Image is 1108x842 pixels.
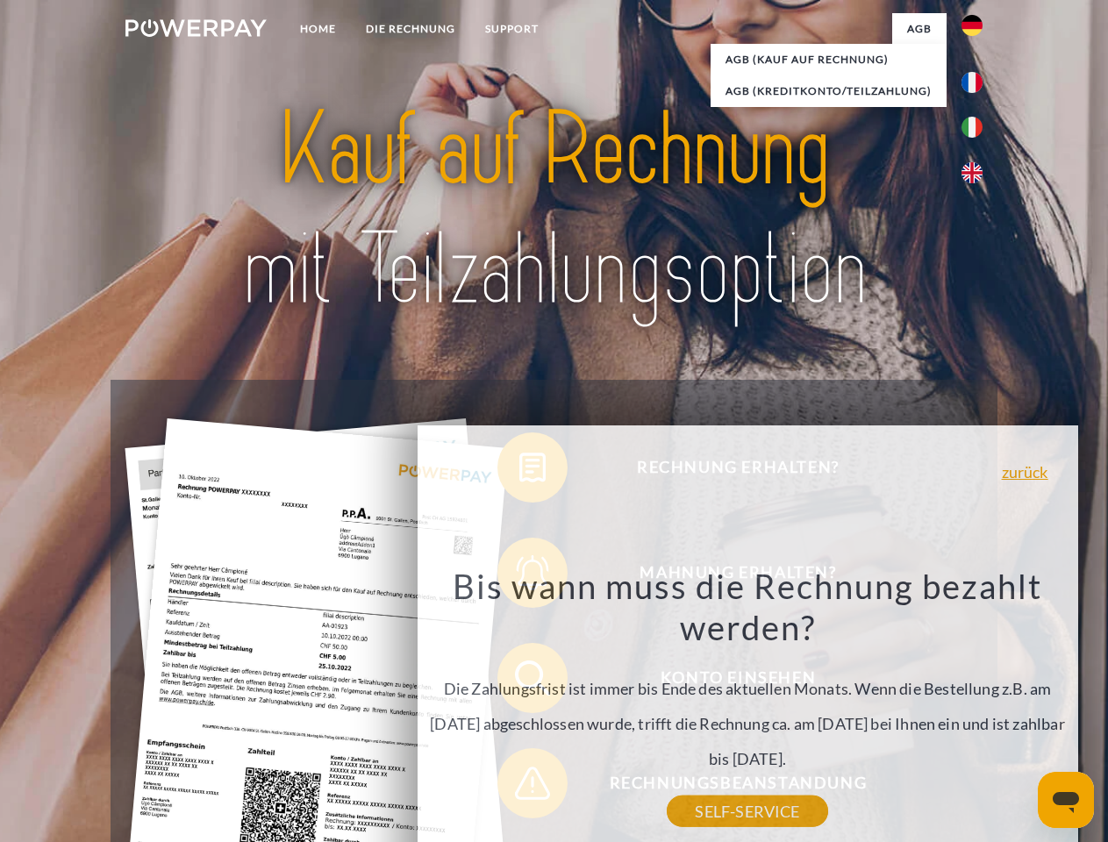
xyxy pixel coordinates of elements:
[285,13,351,45] a: Home
[427,565,1068,811] div: Die Zahlungsfrist ist immer bis Ende des aktuellen Monats. Wenn die Bestellung z.B. am [DATE] abg...
[961,72,983,93] img: fr
[1002,464,1048,480] a: zurück
[470,13,554,45] a: SUPPORT
[711,75,947,107] a: AGB (Kreditkonto/Teilzahlung)
[667,796,827,827] a: SELF-SERVICE
[1038,772,1094,828] iframe: Schaltfläche zum Öffnen des Messaging-Fensters
[961,15,983,36] img: de
[125,19,267,37] img: logo-powerpay-white.svg
[892,13,947,45] a: agb
[427,565,1068,649] h3: Bis wann muss die Rechnung bezahlt werden?
[168,84,940,336] img: title-powerpay_de.svg
[961,162,983,183] img: en
[961,117,983,138] img: it
[711,44,947,75] a: AGB (Kauf auf Rechnung)
[351,13,470,45] a: DIE RECHNUNG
